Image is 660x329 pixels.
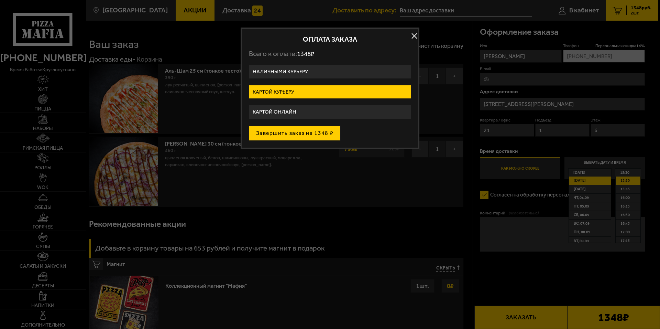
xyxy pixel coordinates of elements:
[249,126,341,141] button: Завершить заказ на 1348 ₽
[249,105,411,119] label: Картой онлайн
[297,50,314,58] span: 1348 ₽
[249,36,411,43] h2: Оплата заказа
[249,50,411,58] p: Всего к оплате:
[249,85,411,99] label: Картой курьеру
[249,65,411,78] label: Наличными курьеру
